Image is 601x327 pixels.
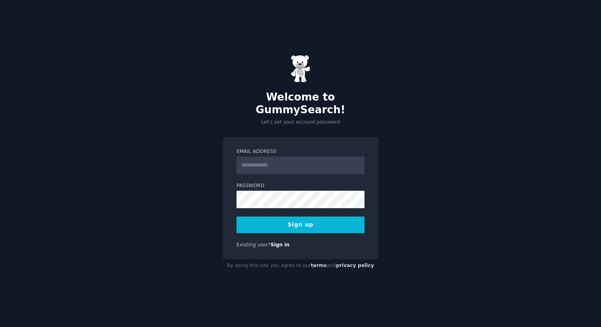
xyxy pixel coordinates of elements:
span: Existing user? [237,242,271,248]
img: Gummy Bear [291,55,310,83]
p: Let's set your account password [223,119,378,126]
a: privacy policy [336,263,374,268]
button: Sign up [237,217,364,233]
h2: Welcome to GummySearch! [223,91,378,116]
div: By using this site you agree to our and [223,259,378,272]
a: Sign in [271,242,290,248]
label: Password [237,182,364,190]
a: terms [311,263,327,268]
label: Email Address [237,148,364,155]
